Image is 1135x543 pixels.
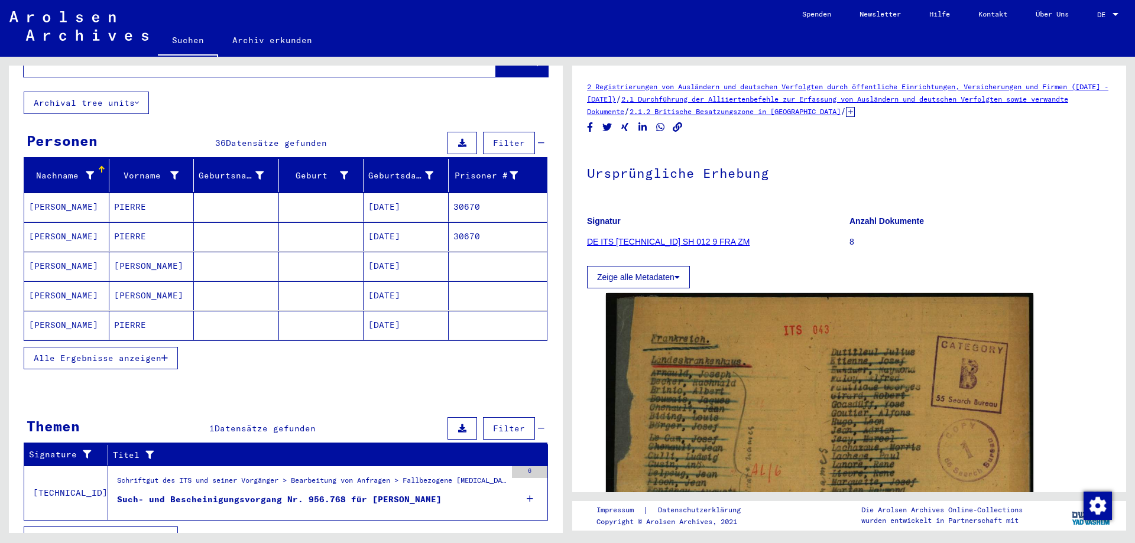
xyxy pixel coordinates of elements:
a: Impressum [596,504,643,516]
img: Zustimmung ändern [1084,492,1112,520]
span: DE [1097,11,1110,19]
mat-cell: [PERSON_NAME] [109,281,194,310]
div: Signature [29,446,111,464]
span: Alle Ergebnisse anzeigen [34,353,161,363]
b: Anzahl Dokumente [849,216,924,226]
button: Filter [483,417,535,440]
mat-cell: [PERSON_NAME] [24,252,109,281]
div: 6 [512,466,547,478]
mat-cell: [PERSON_NAME] [24,222,109,251]
span: 36 [215,138,226,148]
div: Geburtsdatum [368,166,448,185]
a: DE ITS [TECHNICAL_ID] SH 012 9 FRA ZM [587,237,750,246]
button: Share on LinkedIn [637,120,649,135]
p: 8 [849,236,1111,248]
div: Geburtsname [199,166,278,185]
div: Titel [113,449,524,461]
mat-header-cell: Prisoner # [449,159,547,192]
span: Datensätze gefunden [226,138,327,148]
button: Share on WhatsApp [654,120,667,135]
p: Copyright © Arolsen Archives, 2021 [596,516,755,527]
span: Filter [493,138,525,148]
h1: Ursprüngliche Erhebung [587,146,1111,198]
div: Zustimmung ändern [1083,491,1111,519]
mat-header-cell: Geburt‏ [279,159,364,192]
div: Vorname [114,166,194,185]
a: 2 Registrierungen von Ausländern und deutschen Verfolgten durch öffentliche Einrichtungen, Versic... [587,82,1108,103]
b: Signatur [587,216,621,226]
div: Schriftgut des ITS und seiner Vorgänger > Bearbeitung von Anfragen > Fallbezogene [MEDICAL_DATA] ... [117,475,506,492]
mat-cell: PIERRE [109,311,194,340]
mat-header-cell: Vorname [109,159,194,192]
button: Zeige alle Metadaten [587,266,690,288]
span: Alle Ergebnisse anzeigen [34,532,161,543]
a: 2.1 Durchführung der Alliiertenbefehle zur Erfassung von Ausländern und deutschen Verfolgten sowi... [587,95,1068,116]
div: Geburtsname [199,170,264,182]
mat-cell: [DATE] [364,222,449,251]
div: Geburt‏ [284,166,364,185]
button: Copy link [672,120,684,135]
div: Personen [27,130,98,151]
mat-cell: PIERRE [109,222,194,251]
span: / [624,106,630,116]
div: Geburt‏ [284,170,349,182]
mat-cell: [DATE] [364,252,449,281]
span: Datensätze gefunden [215,423,316,434]
mat-cell: [PERSON_NAME] [24,311,109,340]
button: Filter [483,132,535,154]
div: | [596,504,755,516]
td: [TECHNICAL_ID] [24,466,108,520]
img: yv_logo.png [1069,500,1114,530]
button: Alle Ergebnisse anzeigen [24,347,178,369]
div: Geburtsdatum [368,170,433,182]
span: / [841,106,846,116]
span: 1 [209,423,215,434]
div: Vorname [114,170,179,182]
div: Prisoner # [453,166,533,185]
mat-header-cell: Nachname [24,159,109,192]
button: Share on Twitter [601,120,614,135]
p: wurden entwickelt in Partnerschaft mit [861,515,1023,526]
p: Die Arolsen Archives Online-Collections [861,505,1023,515]
div: Nachname [29,166,109,185]
a: Suchen [158,26,218,57]
mat-cell: [DATE] [364,281,449,310]
button: Share on Facebook [584,120,596,135]
button: Share on Xing [619,120,631,135]
div: Themen [27,415,80,437]
span: / [616,93,621,104]
div: Nachname [29,170,94,182]
div: Prisoner # [453,170,518,182]
mat-cell: 30670 [449,193,547,222]
mat-cell: [PERSON_NAME] [109,252,194,281]
mat-header-cell: Geburtsdatum [364,159,449,192]
mat-cell: PIERRE [109,193,194,222]
a: Archiv erkunden [218,26,326,54]
a: 2.1.2 Britische Besatzungszone in [GEOGRAPHIC_DATA] [630,107,841,116]
span: Filter [493,423,525,434]
a: Datenschutzerklärung [648,504,755,516]
mat-cell: [DATE] [364,311,449,340]
div: Such- und Bescheinigungsvorgang Nr. 956.768 für [PERSON_NAME] [117,493,442,506]
img: Arolsen_neg.svg [9,11,148,41]
mat-cell: [PERSON_NAME] [24,193,109,222]
button: Archival tree units [24,92,149,114]
div: Titel [113,446,536,464]
div: Signature [29,448,99,461]
mat-cell: 30670 [449,222,547,251]
mat-cell: [DATE] [364,193,449,222]
mat-header-cell: Geburtsname [194,159,279,192]
mat-cell: [PERSON_NAME] [24,281,109,310]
